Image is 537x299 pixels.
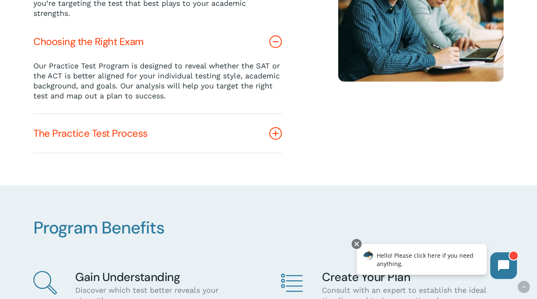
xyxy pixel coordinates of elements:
h4: Gain Understanding [75,271,256,284]
a: Choosing the Right Exam [33,23,282,61]
span: Program Benefits [33,217,165,239]
a: The Practice Test Process [33,114,282,153]
h4: Create Your Plan [322,271,502,284]
iframe: Chatbot [348,237,525,287]
p: Our Practice Test Program is designed to reveal whether the SAT or the ACT is better aligned for ... [33,61,282,101]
